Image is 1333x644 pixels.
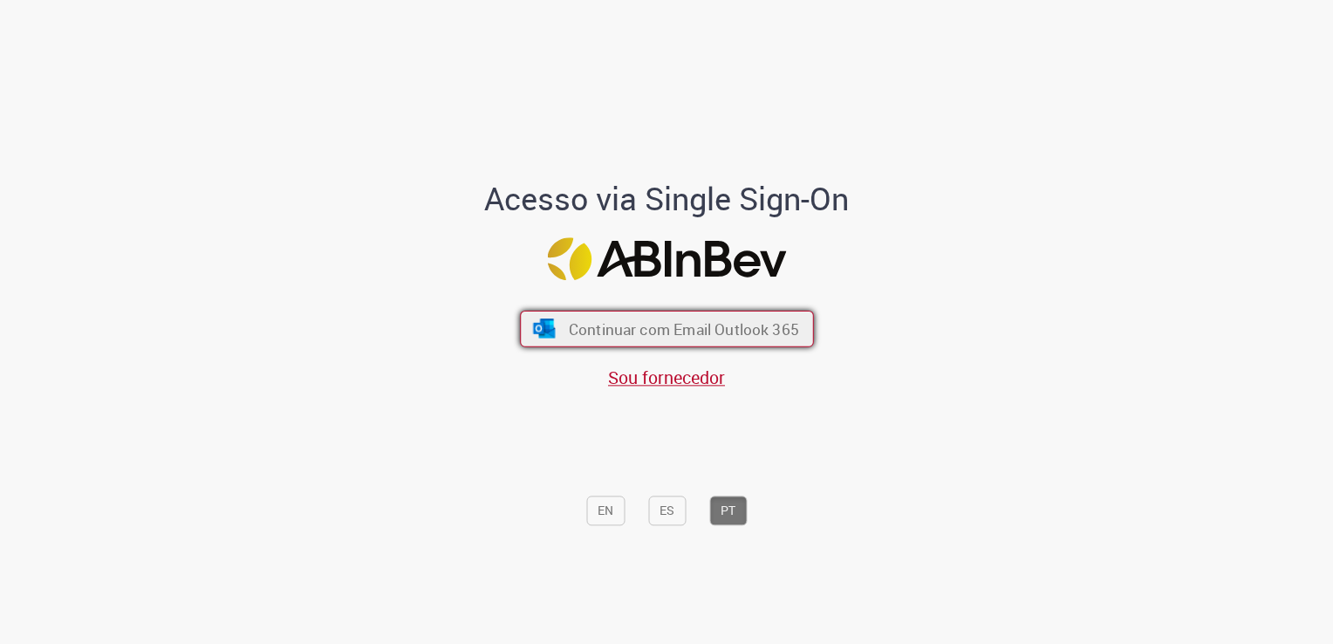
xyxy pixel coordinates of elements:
[608,366,725,389] a: Sou fornecedor
[648,497,686,526] button: ES
[425,182,909,216] h1: Acesso via Single Sign-On
[547,237,786,280] img: Logo ABInBev
[709,497,747,526] button: PT
[586,497,625,526] button: EN
[531,319,557,339] img: ícone Azure/Microsoft 360
[568,319,798,339] span: Continuar com Email Outlook 365
[520,311,814,347] button: ícone Azure/Microsoft 360 Continuar com Email Outlook 365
